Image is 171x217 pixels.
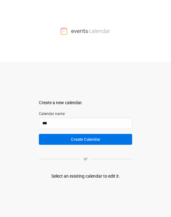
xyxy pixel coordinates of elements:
div: Select an existing calendar to edit it. [51,173,120,179]
img: Events Calendar [61,27,110,35]
p: or [81,156,91,162]
button: Create Calendar [39,134,132,145]
label: Calendar name [39,111,132,117]
div: Create a new calendar. [39,100,132,106]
